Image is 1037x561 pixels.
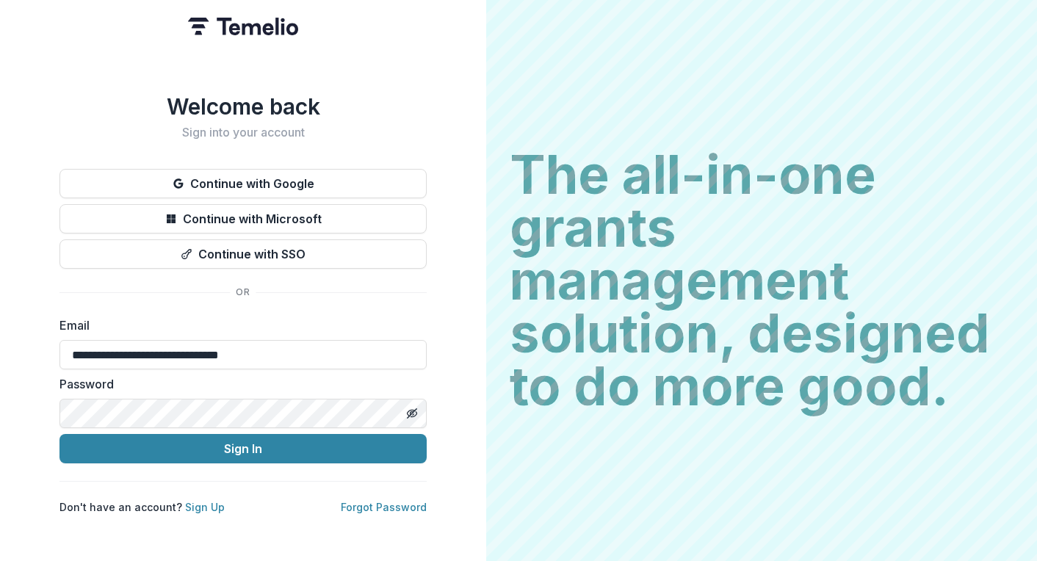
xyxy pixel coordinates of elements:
h2: Sign into your account [59,126,427,140]
label: Email [59,316,418,334]
p: Don't have an account? [59,499,225,515]
button: Toggle password visibility [400,402,424,425]
a: Forgot Password [341,501,427,513]
img: Temelio [188,18,298,35]
button: Sign In [59,434,427,463]
h1: Welcome back [59,93,427,120]
button: Continue with SSO [59,239,427,269]
label: Password [59,375,418,393]
a: Sign Up [185,501,225,513]
button: Continue with Google [59,169,427,198]
button: Continue with Microsoft [59,204,427,234]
